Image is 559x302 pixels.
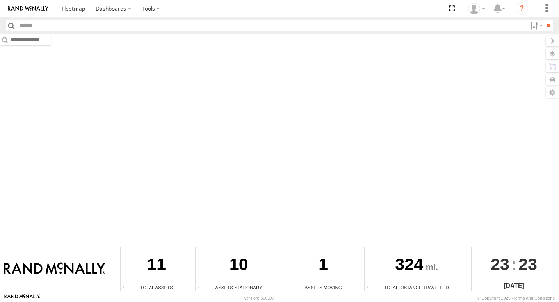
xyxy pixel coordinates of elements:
[546,87,559,98] label: Map Settings
[365,247,468,284] div: 324
[365,285,376,291] div: Total distance travelled by all assets within specified date range and applied filters
[285,247,361,284] div: 1
[516,2,528,15] i: ?
[8,6,48,11] img: rand-logo.svg
[244,296,274,300] div: Version: 306.00
[491,247,509,281] span: 23
[121,285,132,291] div: Total number of Enabled Assets
[518,247,537,281] span: 23
[4,294,40,302] a: Visit our Website
[285,284,361,291] div: Assets Moving
[196,284,282,291] div: Assets Stationary
[513,296,555,300] a: Terms and Conditions
[465,3,488,14] div: Valeo Dash
[365,284,468,291] div: Total Distance Travelled
[527,20,544,31] label: Search Filter Options
[121,247,192,284] div: 11
[472,281,556,291] div: [DATE]
[121,284,192,291] div: Total Assets
[285,285,297,291] div: Total number of assets current in transit.
[196,247,282,284] div: 10
[196,285,207,291] div: Total number of assets current stationary.
[472,247,556,281] div: :
[477,296,555,300] div: © Copyright 2025 -
[4,262,105,275] img: Rand McNally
